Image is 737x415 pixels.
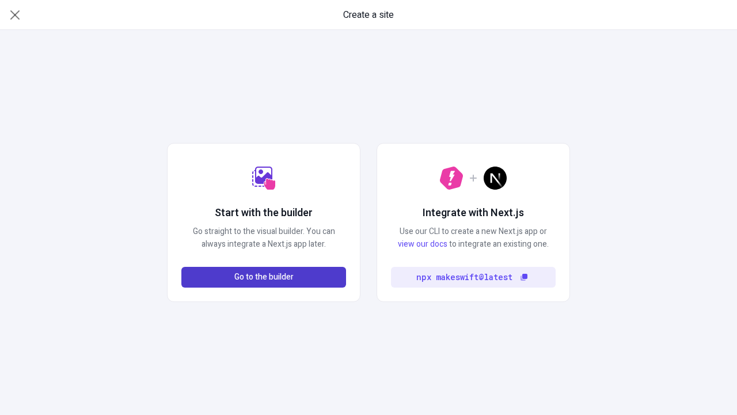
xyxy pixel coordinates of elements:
button: Go to the builder [181,267,346,288]
p: Use our CLI to create a new Next.js app or to integrate an existing one. [391,225,556,251]
p: Go straight to the visual builder. You can always integrate a Next.js app later. [181,225,346,251]
h2: Start with the builder [215,206,313,221]
a: view our docs [398,238,447,250]
h2: Integrate with Next.js [423,206,524,221]
code: npx makeswift@latest [416,271,512,284]
span: Go to the builder [234,271,294,284]
span: Create a site [343,8,394,22]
